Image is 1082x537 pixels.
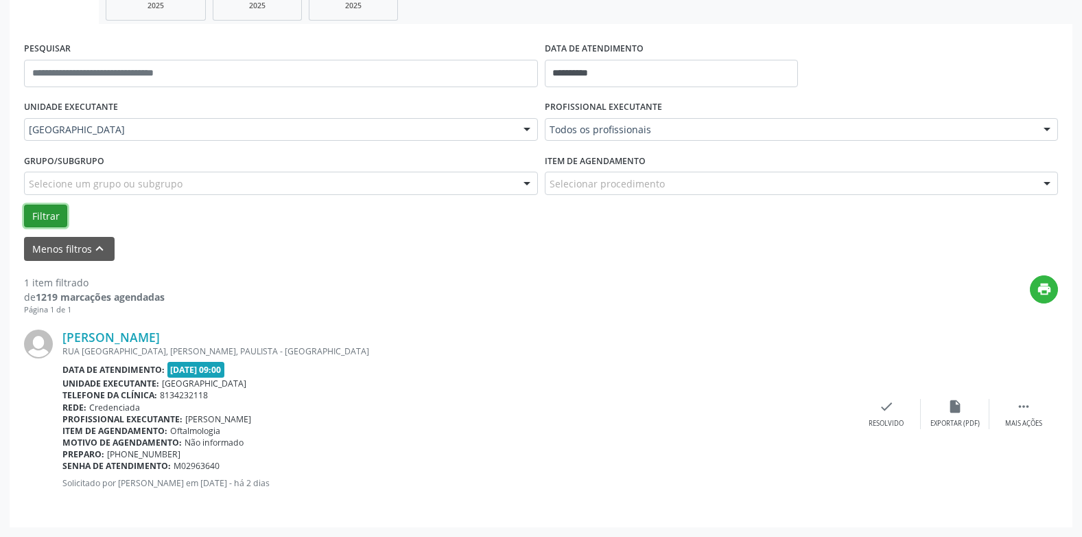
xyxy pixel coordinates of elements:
[185,413,251,425] span: [PERSON_NAME]
[62,389,157,401] b: Telefone da clínica:
[62,448,104,460] b: Preparo:
[160,389,208,401] span: 8134232118
[36,290,165,304] strong: 1219 marcações agendadas
[29,123,510,137] span: [GEOGRAPHIC_DATA]
[174,460,220,472] span: M02963640
[24,275,165,290] div: 1 item filtrado
[185,437,244,448] span: Não informado
[319,1,388,11] div: 2025
[24,38,71,60] label: PESQUISAR
[24,290,165,304] div: de
[930,419,980,429] div: Exportar (PDF)
[223,1,292,11] div: 2025
[24,97,118,118] label: UNIDADE EXECUTANTE
[167,362,225,378] span: [DATE] 09:00
[62,477,852,489] p: Solicitado por [PERSON_NAME] em [DATE] - há 2 dias
[162,378,246,389] span: [GEOGRAPHIC_DATA]
[550,123,1031,137] span: Todos os profissionais
[879,399,894,414] i: check
[1030,275,1058,304] button: print
[948,399,963,414] i: insert_drive_file
[62,330,160,345] a: [PERSON_NAME]
[92,241,107,256] i: keyboard_arrow_up
[62,364,165,376] b: Data de atendimento:
[89,402,140,413] span: Credenciada
[62,460,171,472] b: Senha de atendimento:
[545,97,662,118] label: PROFISSIONAL EXECUTANTE
[24,237,115,261] button: Menos filtroskeyboard_arrow_up
[24,304,165,316] div: Página 1 de 1
[107,448,180,460] span: [PHONE_NUMBER]
[24,150,104,172] label: Grupo/Subgrupo
[24,330,53,358] img: img
[29,176,183,191] span: Selecione um grupo ou subgrupo
[62,437,182,448] b: Motivo de agendamento:
[1016,399,1031,414] i: 
[62,378,159,389] b: Unidade executante:
[62,402,86,413] b: Rede:
[62,413,183,425] b: Profissional executante:
[170,425,220,437] span: Oftalmologia
[545,38,644,60] label: DATA DE ATENDIMENTO
[545,150,646,172] label: Item de agendamento
[1005,419,1042,429] div: Mais ações
[116,1,196,11] div: 2025
[1037,282,1052,297] i: print
[24,205,67,228] button: Filtrar
[550,176,665,191] span: Selecionar procedimento
[62,345,852,357] div: RUA [GEOGRAPHIC_DATA], [PERSON_NAME], PAULISTA - [GEOGRAPHIC_DATA]
[869,419,904,429] div: Resolvido
[62,425,167,437] b: Item de agendamento:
